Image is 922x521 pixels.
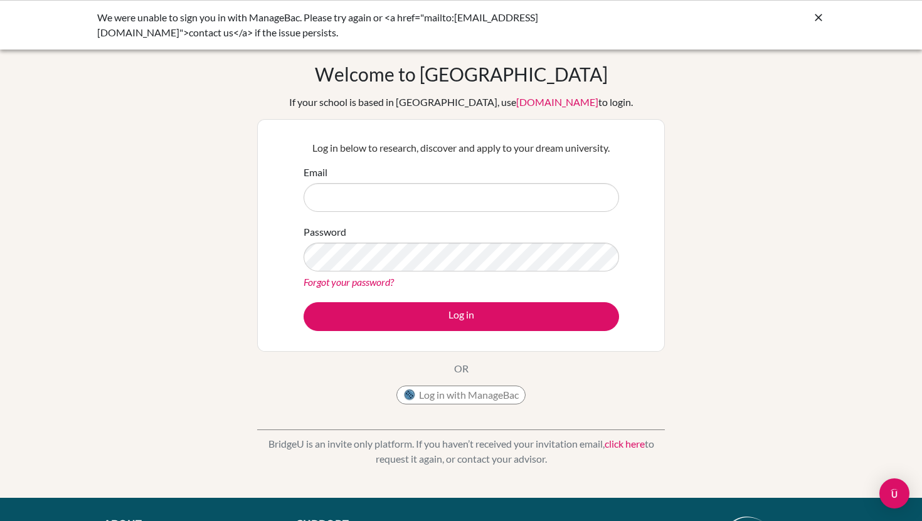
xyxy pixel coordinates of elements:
div: Open Intercom Messenger [879,478,909,508]
p: BridgeU is an invite only platform. If you haven’t received your invitation email, to request it ... [257,436,665,466]
p: OR [454,361,469,376]
h1: Welcome to [GEOGRAPHIC_DATA] [315,63,608,85]
button: Log in with ManageBac [396,386,526,404]
a: Forgot your password? [304,276,394,288]
p: Log in below to research, discover and apply to your dream university. [304,140,619,155]
a: [DOMAIN_NAME] [516,96,598,108]
button: Log in [304,302,619,331]
label: Email [304,165,327,180]
div: If your school is based in [GEOGRAPHIC_DATA], use to login. [289,95,633,110]
div: We were unable to sign you in with ManageBac. Please try again or <a href="mailto:[EMAIL_ADDRESS]... [97,10,637,40]
a: click here [605,438,645,450]
label: Password [304,224,346,239]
